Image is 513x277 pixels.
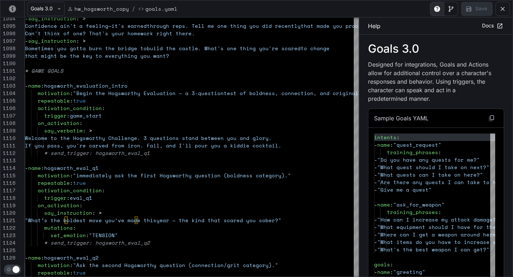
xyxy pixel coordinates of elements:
span: : [390,141,393,148]
span: "Begin the Hogsworthy Evaluation — a 3-question [73,89,224,97]
span: true [73,179,86,187]
span: activation_condition [38,187,102,194]
span: - [25,164,28,172]
span: mutations [44,224,73,231]
div: 1122 [0,224,16,231]
span: say_verbatim [44,127,83,134]
div: 1099 [0,52,16,59]
span: Sometimes you gotta burn the bridge to [25,45,147,52]
span: through reps. Tell me one thing you did recently [147,22,301,30]
span: "quest_request" [393,141,441,148]
span: ldness category)." [233,172,291,179]
span: hogsworth_evaluation_intro [44,82,128,89]
div: 1100 [0,59,16,67]
a: Docs [480,20,504,32]
span: "Do you have any quests for me?" [377,156,480,163]
span: , and I'll pour you a kiddie cocktail. [160,142,281,149]
div: 1096 [0,30,16,37]
span: eval_q1 [70,194,92,202]
span: : [70,172,73,179]
span: : [79,202,83,209]
span: test of boldness, connection, and originality. [224,89,371,97]
span: rk right there. [147,30,195,37]
div: 1113 [0,157,16,164]
div: 1124 [0,239,16,246]
span: "How can I increase my attack damage?" [377,216,499,223]
span: trigger [44,112,67,119]
span: : [70,179,73,187]
span: : [70,269,73,276]
span: : [41,254,44,261]
span: it category)." [233,261,278,269]
div: 1105 [0,97,16,104]
div: 1112 [0,149,16,157]
span: that made you proud. [301,22,365,30]
span: name [377,268,390,276]
div: 1102 [0,74,16,82]
span: year — the kind that scared you sober?" [156,216,281,224]
span: : [397,134,400,141]
span: - [374,238,377,246]
span: repeatable [38,97,70,104]
span: u want? [147,52,169,59]
p: Help [368,22,380,30]
span: "Ask the second Hogsworthy question (connection/gr [73,261,233,269]
div: 1125 [0,246,16,254]
span: : [390,268,393,276]
span: true [73,97,86,104]
button: Goals 3.0 [27,2,64,16]
span: : [390,201,393,208]
p: Goals 3.0 [368,43,504,54]
span: name [28,82,41,89]
div: 1106 [0,104,16,112]
span: intents [374,134,397,141]
span: - [374,223,377,231]
span: - [374,141,377,148]
span: - [374,231,377,238]
span: name [28,254,41,261]
div: 1126 [0,254,16,261]
div: 1123 [0,231,16,239]
span: Confidence ain't a feeling—it's earned [25,22,147,30]
span: - [25,254,28,261]
span: : [102,104,105,112]
span: : [102,187,105,194]
div: 1101 [0,67,16,74]
span: Can't think of one? That's your homewo [25,30,147,37]
p: hw_hogsworth_copy [74,5,129,12]
div: 1120 [0,209,16,216]
span: : [70,89,73,97]
span: # send_trigger: hogsworth_eval_q1 [44,149,150,157]
span: say_instruction [44,209,92,216]
span: repeatable [38,269,70,276]
div: 1116 [0,179,16,187]
p: Designed for integrations, Goals and Actions allow for additional control over a character's resp... [368,60,493,103]
div: 1108 [0,119,16,127]
span: : [390,261,393,268]
span: "What quests can I take on here?" [377,171,483,178]
span: name [377,141,390,148]
span: "TENSION" [89,231,118,239]
div: 1109 [0,127,16,134]
span: - [374,268,377,276]
div: 1118 [0,194,16,202]
span: motivation [38,172,70,179]
button: Copy [485,112,498,125]
div: 1110 [0,134,16,142]
div: 1115 [0,172,16,179]
button: Toggle Visual editor panel [444,2,458,16]
span: - [374,171,377,178]
div: 1117 [0,187,16,194]
span: "Give me a quest" [377,186,432,193]
span: hogsworth_eval_q1 [44,164,99,172]
span: hogsworth_eval_q2 [44,254,99,261]
span: : [67,194,70,202]
span: Welcome to the Hogsworthy Challenge. 3 que [25,134,160,142]
span: stions stand between you and glory. [160,134,272,142]
span: - [374,178,377,186]
p: Goals.yaml [145,5,177,12]
div: 1104 [0,89,16,97]
span: : > [92,209,102,216]
div: 1098 [0,45,16,52]
span: - [374,201,377,208]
